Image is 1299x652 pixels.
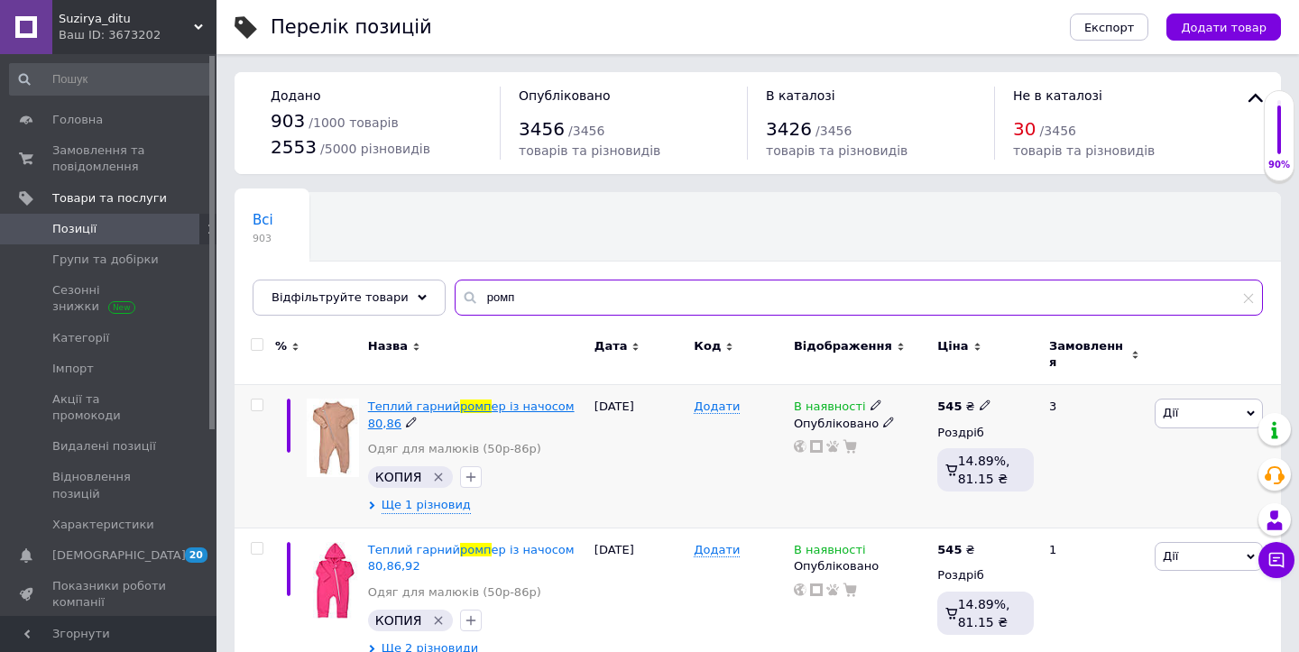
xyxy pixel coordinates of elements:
[368,584,541,601] a: Одяг для малюків (50р-86р)
[185,547,207,563] span: 20
[375,470,422,484] span: КОПИЯ
[52,282,167,315] span: Сезонні знижки
[1084,21,1135,34] span: Експорт
[375,613,422,628] span: КОПИЯ
[431,470,446,484] svg: Видалити мітку
[1258,542,1294,578] button: Чат з покупцем
[271,136,317,158] span: 2553
[253,232,273,245] span: 903
[368,399,575,429] span: ер із начосом 80,86
[455,280,1263,316] input: Пошук по назві позиції, артикулу і пошуковим запитам
[1013,88,1102,103] span: Не в каталозі
[519,143,660,158] span: товарів та різновидів
[368,399,575,429] a: Теплий гарнийромпер із начосом 80,86
[320,142,430,156] span: / 5000 різновидів
[794,543,866,562] span: В наявності
[272,290,409,304] span: Відфільтруйте товари
[253,212,273,228] span: Всі
[59,27,216,43] div: Ваш ID: 3673202
[1040,124,1076,138] span: / 3456
[52,361,94,377] span: Імпорт
[52,112,103,128] span: Головна
[460,543,492,556] span: ромп
[794,338,892,354] span: Відображення
[431,613,446,628] svg: Видалити мітку
[815,124,852,138] span: / 3456
[52,190,167,207] span: Товари та послуги
[937,399,962,413] b: 545
[52,252,159,268] span: Групи та добірки
[1181,21,1267,34] span: Додати товар
[368,441,541,457] a: Одяг для малюків (50р-86р)
[1038,385,1150,528] div: 3
[694,543,740,557] span: Додати
[271,110,305,132] span: 903
[52,517,154,533] span: Характеристики
[52,391,167,424] span: Акції та промокоди
[1166,14,1281,41] button: Додати товар
[52,438,156,455] span: Видалені позиції
[937,542,974,558] div: ₴
[794,399,866,418] span: В наявності
[1013,118,1036,140] span: 30
[52,330,109,346] span: Категорії
[271,18,432,37] div: Перелік позицій
[519,88,611,103] span: Опубліковано
[368,338,408,354] span: Назва
[275,338,287,354] span: %
[9,63,213,96] input: Пошук
[937,567,1034,583] div: Роздріб
[958,454,1010,486] span: 14.89%, 81.15 ₴
[309,115,398,130] span: / 1000 товарів
[1163,549,1178,563] span: Дії
[937,425,1034,441] div: Роздріб
[1013,143,1155,158] span: товарів та різновидів
[937,543,962,556] b: 545
[59,11,194,27] span: Suzirya_ditu
[460,399,492,413] span: ромп
[766,88,835,103] span: В каталозі
[794,558,928,574] div: Опубліковано
[519,118,565,140] span: 3456
[52,142,167,175] span: Замовлення та повідомлення
[382,497,471,514] span: Ще 1 різновид
[937,399,990,415] div: ₴
[368,399,460,413] span: Теплий гарний
[1163,406,1178,419] span: Дії
[271,88,320,103] span: Додано
[52,221,97,237] span: Позиції
[307,542,359,620] img: Теплый красивый ромпер с начесом 80,86,92
[368,543,575,573] a: Теплий гарнийромпер із начосом 80,86,92
[958,597,1010,629] span: 14.89%, 81.15 ₴
[590,385,690,528] div: [DATE]
[694,338,721,354] span: Код
[52,547,186,564] span: [DEMOGRAPHIC_DATA]
[52,469,167,501] span: Відновлення позицій
[52,578,167,611] span: Показники роботи компанії
[594,338,628,354] span: Дата
[1265,159,1294,171] div: 90%
[766,118,812,140] span: 3426
[937,338,968,354] span: Ціна
[307,399,359,477] img: Теплый красивый ромпер с начесом 80,86
[766,143,907,158] span: товарів та різновидів
[1070,14,1149,41] button: Експорт
[694,399,740,414] span: Додати
[794,416,928,432] div: Опубліковано
[1049,338,1127,371] span: Замовлення
[368,543,460,556] span: Теплий гарний
[568,124,604,138] span: / 3456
